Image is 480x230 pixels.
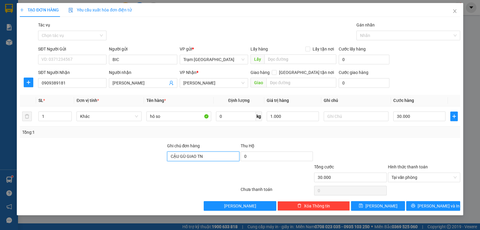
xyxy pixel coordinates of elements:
span: plus [24,80,33,85]
input: 0 [267,112,319,121]
li: Trung Nga [3,3,87,14]
label: Cước lấy hàng [339,47,366,51]
span: Cước hàng [393,98,414,103]
input: Ghi Chú [324,112,388,121]
span: Khác [80,112,138,121]
button: [PERSON_NAME] [204,201,276,211]
span: save [359,204,363,208]
li: VP [PERSON_NAME] [41,26,80,32]
span: kg [256,112,262,121]
span: Thu Hộ [241,143,254,148]
span: [PERSON_NAME] [365,203,397,209]
th: Ghi chú [321,95,391,106]
span: Giá trị hàng [267,98,289,103]
button: plus [24,78,33,87]
span: Lấy tận nơi [310,46,336,52]
button: deleteXóa Thông tin [277,201,350,211]
span: Định lượng [228,98,250,103]
input: Ghi chú đơn hàng [167,152,239,161]
li: VP Trạm [GEOGRAPHIC_DATA] [3,26,41,45]
input: Dọc đường [266,78,337,87]
span: SL [38,98,43,103]
button: save[PERSON_NAME] [351,201,405,211]
img: icon [68,8,73,13]
button: Close [446,3,463,20]
div: Người gửi [109,46,177,52]
span: Tên hàng [146,98,166,103]
div: SĐT Người Nhận [38,69,106,76]
input: Cước lấy hàng [339,55,389,64]
span: Lấy [250,54,264,64]
span: Yêu cầu xuất hóa đơn điện tử [68,8,132,12]
label: Hình thức thanh toán [388,164,428,169]
span: [PERSON_NAME] và In [418,203,460,209]
div: Chưa thanh toán [240,186,313,197]
span: plus [20,8,24,12]
button: plus [450,112,458,121]
span: printer [411,204,415,208]
span: Giao [250,78,266,87]
span: user-add [169,81,174,85]
span: TẠO ĐƠN HÀNG [20,8,59,12]
span: Xóa Thông tin [304,203,330,209]
span: environment [41,33,46,38]
div: VP gửi [180,46,248,52]
span: delete [297,204,301,208]
button: printer[PERSON_NAME] và In [406,201,460,211]
span: Giao hàng [250,70,270,75]
span: Đơn vị tính [76,98,99,103]
span: [GEOGRAPHIC_DATA] tận nơi [277,69,336,76]
label: Tác vụ [38,23,50,27]
span: Lấy hàng [250,47,268,51]
label: Cước giao hàng [339,70,368,75]
span: [PERSON_NAME] [224,203,256,209]
label: Ghi chú đơn hàng [167,143,200,148]
b: T1 [PERSON_NAME], P Phú Thuỷ [41,33,78,51]
span: VP Nhận [180,70,196,75]
span: Tổng cước [314,164,334,169]
input: Cước giao hàng [339,78,389,88]
button: delete [22,112,32,121]
span: Trạm Sài Gòn [183,55,244,64]
span: Tại văn phòng [391,173,457,182]
input: Dọc đường [264,54,337,64]
img: logo.jpg [3,3,24,24]
span: plus [451,114,457,119]
label: Gán nhãn [356,23,375,27]
div: Tổng: 1 [22,129,186,136]
div: Người nhận [109,69,177,76]
input: VD: Bàn, Ghế [146,112,211,121]
span: Phan Thiết [183,78,244,87]
span: close [452,9,457,14]
div: SĐT Người Gửi [38,46,106,52]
